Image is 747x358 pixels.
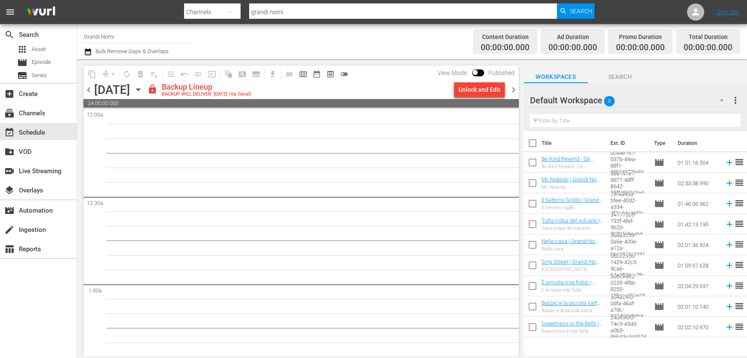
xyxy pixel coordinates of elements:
td: 01:51:16.504 [674,152,721,173]
a: Sweetness in the Belly | Grandi Nomi (10') [542,320,602,333]
span: Episode [17,57,27,68]
span: Day Calendar View [280,66,296,82]
span: Episode [654,260,664,271]
span: Episode [654,199,664,209]
svg: Add to Schedule [725,178,734,188]
td: 240696f0-74c9-45dd-a0b3-9bb43c4d457d [607,317,651,337]
span: Update Metadata from Key Asset [205,67,219,81]
span: reorder [734,280,744,291]
span: Episode [654,281,664,291]
span: chevron_left [83,84,94,95]
td: 02:01:36.924 [674,235,721,255]
div: Unlock and Edit [458,82,500,97]
span: Published [484,69,519,76]
td: 01:59:57.628 [674,255,721,276]
span: reorder [734,301,744,311]
span: View Backup [324,67,337,81]
span: Episode [654,157,664,168]
span: Search [570,3,592,19]
span: Bulk Remove Gaps & Overlaps [94,48,169,54]
span: calendar_view_week_outlined [299,70,307,78]
a: Sing Street | Grandi Nomi (10') [542,259,602,271]
span: reorder [734,198,744,208]
span: 00:00:00.000 [548,43,597,53]
span: Live Streaming [4,166,15,176]
span: Schedule [4,127,15,138]
div: Nella casa [542,246,604,252]
button: more_vert [730,90,741,111]
td: 02:33:38.990 [674,173,721,193]
td: 3d883259-3a6e-400e-a12a-bbc281fa7331 [607,235,651,255]
div: [DATE] [94,83,130,97]
span: Overlays [4,185,15,196]
td: 01:42:13.190 [674,214,721,235]
div: Tutta colpa del vulcano [542,226,604,231]
span: Customize Events [161,66,178,82]
span: chevron_right [508,84,519,95]
svg: Add to Schedule [725,302,734,311]
div: Backup Lineup [162,82,251,92]
span: reorder [734,260,744,270]
span: Search [4,30,15,40]
a: Mr. Nobody | Grandi Nomi (10') [542,176,603,189]
div: Be Kind Rewind - Gli acchiappafilm [542,164,604,169]
button: Unlock and Edit [454,82,505,97]
span: Reports [4,244,15,254]
td: 02:04:29.697 [674,276,721,296]
td: d6cb295d-1429-42c5-9ca6-67e3f08cc7fc [607,255,651,276]
span: Loop Content [120,67,134,81]
span: preview_outlined [326,70,335,78]
a: Sign Out [717,9,739,15]
span: reorder [734,322,744,332]
svg: Add to Schedule [725,199,734,208]
div: BACKUP WILL DELIVER: [DATE] 10a (local) [162,92,251,97]
span: Episode [654,240,664,250]
span: Asset [17,44,27,54]
td: 34177526-732f-4fef-9b20-f82f1fe8ea6d [607,214,651,235]
span: Select an event to delete [134,67,147,81]
span: 00:00:00.000 [481,43,530,53]
span: Search [588,72,652,82]
span: Workspaces [524,72,588,82]
div: [GEOGRAPHIC_DATA] [542,267,604,272]
span: 24 hours Lineup View is OFF [337,67,351,81]
svg: Add to Schedule [725,322,734,332]
td: 0ce4e161-037b-4fea-88f1-8f82d377fa83 [607,152,651,173]
span: lock [147,84,158,94]
a: Il Settimo Sigillo | Grandi Nomi (10') [542,197,602,210]
svg: Add to Schedule [725,240,734,250]
span: 24:00:00.000 [83,99,519,108]
td: 01:46:06.962 [674,193,721,214]
span: VOD [4,147,15,157]
div: Ad Duration [548,31,597,43]
span: Month Calendar View [310,67,324,81]
a: Tutta colpa del vulcano | Grandi Nomi (10') [542,217,603,230]
span: reorder [734,239,744,250]
span: 00:00:00.000 [616,43,665,53]
div: Default Workspace [530,88,732,112]
svg: Add to Schedule [725,158,734,167]
span: Ingestion [4,225,15,235]
th: Type [649,131,673,155]
div: Sweetness in the Belly [542,328,604,334]
td: 388141e1-dd71-48ff-8642-58ff486043ad [607,173,651,193]
span: Asset [32,45,46,54]
span: menu [5,7,15,17]
span: 9 [604,92,615,110]
span: more_vert [730,95,741,105]
span: Channels [4,108,15,118]
td: 02:01:10.140 [674,296,721,317]
span: Episode [654,322,664,332]
div: Promo Duration [616,31,665,43]
th: Duration [673,131,724,155]
span: reorder [734,219,744,229]
div: È arrivata mia figlia! [542,287,604,293]
span: Episode [654,219,664,229]
span: View Mode: [433,69,472,76]
span: Create Series Block [249,67,263,81]
td: 73f4a4da-bfee-40d2-a334-3f7c4da36f7c [607,193,651,214]
a: Balzac e la piccola sarta cinese | Grandi Nomi (10') [542,300,601,319]
a: Be Kind Rewind - Gli acchiappafilm | Grandi Nomi (10') [542,156,596,175]
div: Content Duration [481,31,530,43]
span: Refresh All Search Blocks [219,66,235,82]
